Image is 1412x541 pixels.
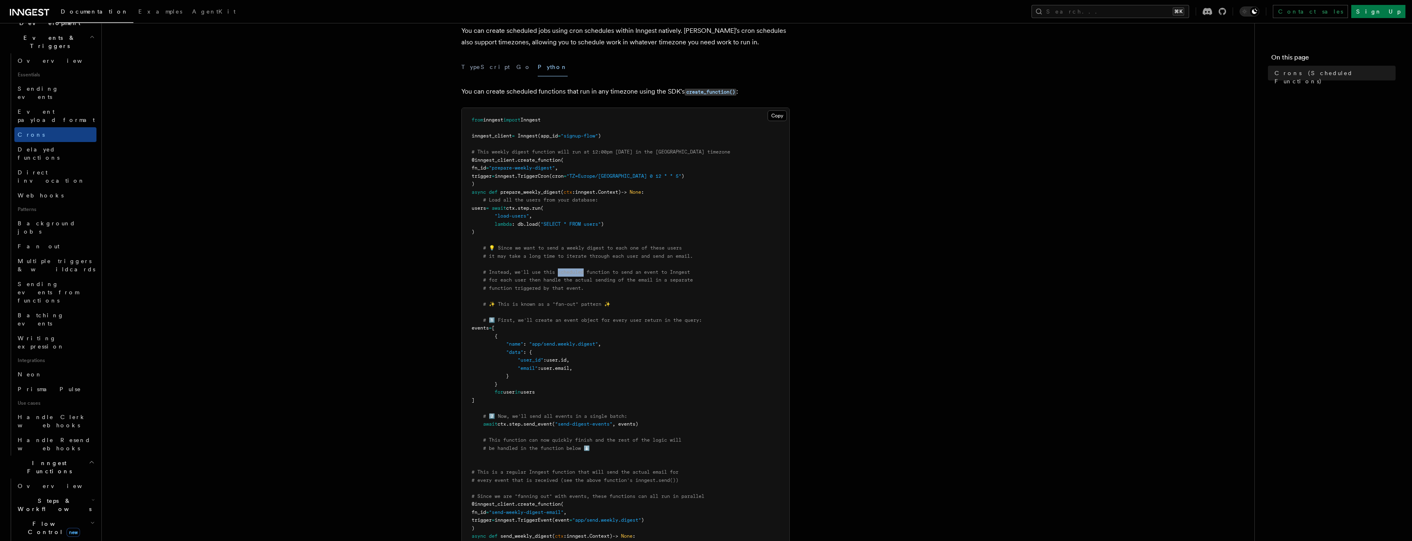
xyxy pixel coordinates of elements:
span: , [569,365,572,371]
span: # Since we are "fanning out" with events, these functions can all run in parallel [472,493,704,499]
span: , [555,165,558,171]
span: # Instead, we'll use this scheduled function to send an event to Inngest [483,269,690,275]
span: # 1️⃣ First, we'll create an event object for every user return in the query: [483,317,702,323]
span: trigger [472,173,492,179]
span: step [518,205,529,211]
span: . [558,357,561,363]
span: , events) [612,421,638,427]
span: # 2️⃣ Now, we'll send all events in a single batch: [483,413,627,419]
a: Examples [133,2,187,22]
span: # ✨ This is known as a "fan-out" pattern ✨ [483,301,610,307]
span: "signup-flow" [561,133,598,139]
span: ) [472,525,474,531]
a: Crons (Scheduled Functions) [1271,66,1396,89]
span: inngest. [495,517,518,523]
span: Use cases [14,397,96,410]
span: : [564,533,566,539]
span: Webhooks [18,192,64,199]
a: Direct invocation [14,165,96,188]
span: (event [552,517,569,523]
span: create_function [518,501,561,507]
span: Crons [18,131,45,138]
span: fn_id [472,509,486,515]
span: step [509,421,520,427]
span: "email" [518,365,538,371]
span: "prepare-weekly-digest" [489,165,555,171]
span: # for each user then handle the actual sending of the email in a separate [483,277,693,283]
span: Flow Control [14,520,90,536]
span: # This is a regular Inngest function that will send the actual email for [472,469,678,475]
span: , [529,213,532,219]
span: None [621,533,633,539]
a: Contact sales [1273,5,1348,18]
span: ( [552,533,555,539]
span: : [572,189,575,195]
span: # be handled in the function below ⬇️ [483,445,590,451]
span: ] [472,397,474,403]
span: events [472,325,489,331]
span: @inngest_client [472,157,515,163]
span: user [503,389,515,395]
span: . [529,205,532,211]
span: "name" [506,341,523,347]
span: # every event that is received (see the above function's inngest.send()) [472,477,678,483]
span: . [552,365,555,371]
span: : [641,189,644,195]
span: . [520,421,523,427]
button: Flow Controlnew [14,516,96,539]
span: ) [601,221,604,227]
span: inngest [483,117,503,123]
span: for [495,389,503,395]
span: Overview [18,57,102,64]
span: ( [561,157,564,163]
span: Event payload format [18,108,95,123]
span: , [566,357,569,363]
a: Webhooks [14,188,96,203]
span: ) [681,173,684,179]
span: Patterns [14,203,96,216]
span: . [587,533,589,539]
span: # function triggered by that event. [483,285,584,291]
span: = [558,133,561,139]
a: AgentKit [187,2,241,22]
a: Neon [14,367,96,382]
span: # This weekly digest function will run at 12:00pm [DATE] in the [GEOGRAPHIC_DATA] timezone [472,149,730,155]
span: "app/send.weekly.digest" [529,341,598,347]
span: Background jobs [18,220,76,235]
span: "send-weekly-digest-email" [489,509,564,515]
span: in [515,389,520,395]
span: ( [561,189,564,195]
span: import [503,117,520,123]
span: @inngest_client [472,501,515,507]
span: ctx [564,189,572,195]
span: users [472,205,486,211]
a: Multiple triggers & wildcards [14,254,96,277]
span: Steps & Workflows [14,497,92,513]
span: Batching events [18,312,64,327]
span: "app/send.weekly.digest" [572,517,641,523]
button: TypeScript [461,58,510,76]
span: Context) [598,189,621,195]
span: : [633,533,635,539]
span: { [495,333,497,339]
span: } [495,381,497,387]
span: user [546,357,558,363]
span: def [489,189,497,195]
span: Writing expression [18,335,64,350]
span: new [66,528,80,537]
span: "load-users" [495,213,529,219]
kbd: ⌘K [1173,7,1184,16]
span: : [538,365,541,371]
span: = [569,517,572,523]
span: users [520,389,535,395]
span: Examples [138,8,182,15]
span: "TZ=Europe/[GEOGRAPHIC_DATA] 0 12 * * 5" [566,173,681,179]
code: create_function() [685,89,736,96]
span: [ [492,325,495,331]
a: Crons [14,127,96,142]
span: "SELECT * FROM users" [541,221,601,227]
a: Writing expression [14,331,96,354]
span: Integrations [14,354,96,367]
span: : db. [512,221,526,227]
span: await [483,421,497,427]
